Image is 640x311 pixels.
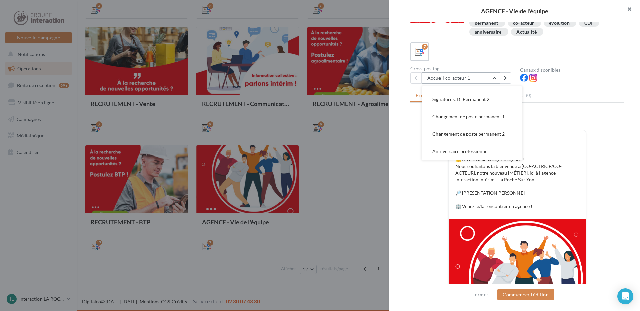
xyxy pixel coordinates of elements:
div: évolution [549,21,570,26]
button: Commencer l'édition [497,289,554,300]
div: Open Intercom Messenger [617,288,633,304]
p: 🤗 Un nouveau visage en agence ! Nous souhaitons la bienvenue à [CO-ACTRICE/CO-ACTEUR], notre nouv... [455,156,579,210]
div: anniversaire [475,29,502,35]
div: CDI [584,21,592,26]
button: Fermer [470,291,491,299]
div: Canaux disponibles [520,68,624,72]
div: 7 [422,44,428,50]
button: Changement de poste permanent 2 [422,125,522,143]
button: Accueil co-acteur 1 [422,72,500,84]
div: co-acteur [513,21,534,26]
button: Anniversaire professionnel [422,143,522,160]
span: Signature CDI Permanent 2 [432,96,489,102]
span: (0) [526,92,532,98]
button: Changement de poste permanent 1 [422,108,522,125]
div: AGENCE - Vie de l'équipe [400,8,629,14]
span: Anniversaire professionnel [432,148,489,154]
span: Changement de poste permanent 2 [432,131,505,137]
div: Cross-posting [410,66,514,71]
button: Signature CDI Permanent 2 [422,90,522,108]
div: permanent [475,21,498,26]
div: Actualité [516,29,537,35]
span: Changement de poste permanent 1 [432,114,505,119]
